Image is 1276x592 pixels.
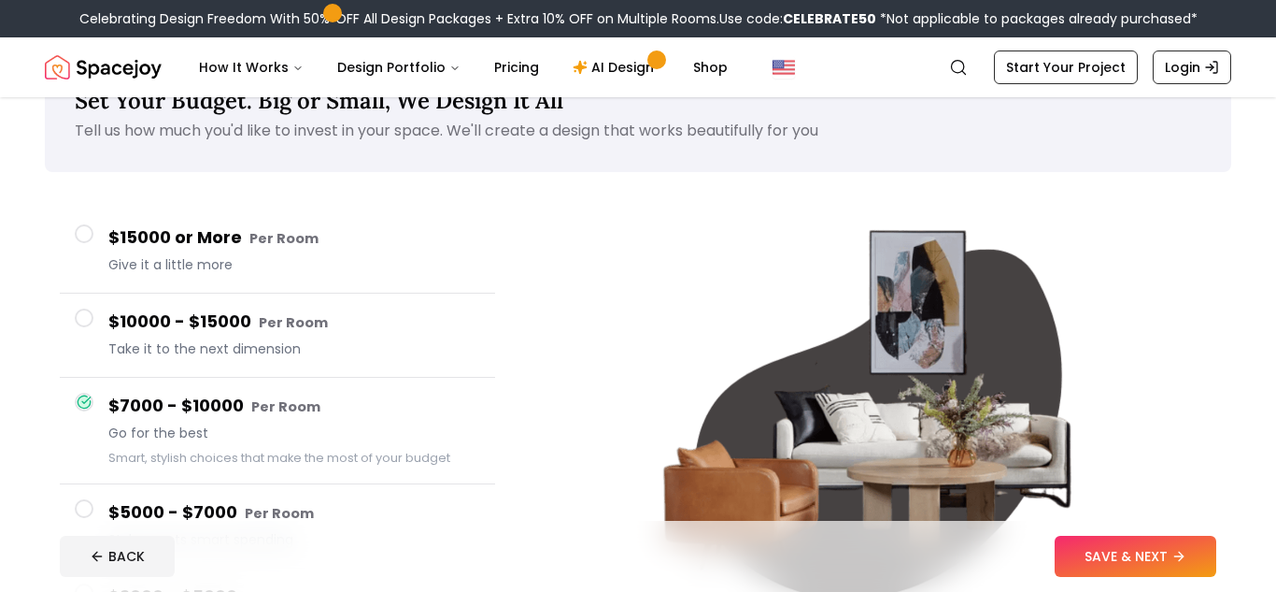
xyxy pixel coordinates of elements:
span: Set Your Budget. Big or Small, We Design It All [75,86,563,115]
span: Take it to the next dimension [108,339,480,358]
a: Pricing [479,49,554,86]
a: AI Design [558,49,674,86]
a: Shop [678,49,743,86]
a: Login [1153,51,1231,84]
button: $15000 or More Per RoomGive it a little more [60,209,495,294]
a: Start Your Project [994,51,1138,84]
p: Tell us how much you'd like to invest in your space. We'll create a design that works beautifully... [75,120,1201,142]
h4: $5000 - $7000 [108,499,480,527]
button: How It Works [184,49,319,86]
button: SAVE & NEXT [1055,536,1216,577]
small: Per Room [251,397,320,416]
button: $5000 - $7000 Per RoomStyle meets smart spending [60,484,495,569]
div: Celebrating Design Freedom With 50% OFF All Design Packages + Extra 10% OFF on Multiple Rooms. [79,9,1198,28]
a: Spacejoy [45,49,162,86]
span: *Not applicable to packages already purchased* [876,9,1198,28]
img: Spacejoy Logo [45,49,162,86]
small: Per Room [259,313,328,332]
h4: $10000 - $15000 [108,309,480,336]
span: Use code: [719,9,876,28]
small: Smart, stylish choices that make the most of your budget [108,450,450,466]
span: Give it a little more [108,255,480,274]
h4: $7000 - $10000 [108,393,480,420]
nav: Global [45,37,1231,97]
button: $7000 - $10000 Per RoomGo for the bestSmart, stylish choices that make the most of your budget [60,378,495,484]
button: Design Portfolio [322,49,475,86]
span: Go for the best [108,424,480,442]
img: United States [773,56,795,79]
nav: Main [184,49,743,86]
button: $10000 - $15000 Per RoomTake it to the next dimension [60,294,495,378]
button: BACK [60,536,175,577]
small: Per Room [249,229,319,248]
small: Per Room [245,504,314,523]
b: CELEBRATE50 [783,9,876,28]
h4: $15000 or More [108,224,480,252]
